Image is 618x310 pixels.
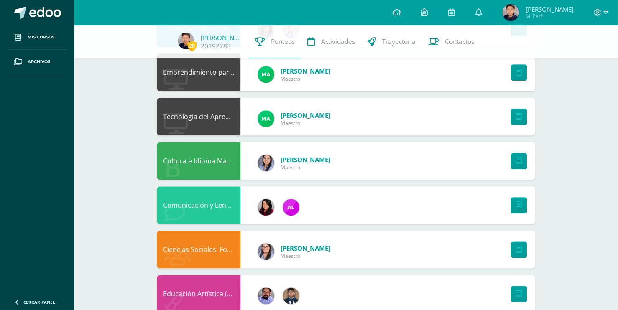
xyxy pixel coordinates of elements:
[258,66,274,83] img: 76a244d885c867e4cb840cf5c655c3b2.png
[281,67,330,75] span: [PERSON_NAME]
[201,33,243,42] a: [PERSON_NAME]
[157,98,240,135] div: Tecnología del Aprendizaje y la Comunicación
[7,50,67,74] a: Archivos
[157,53,240,91] div: Emprendimiento para la Productividad y Robótica
[157,186,240,224] div: Comunicación y Lenguaje, Idioma Extranjero Inglés
[281,119,330,127] span: Maestro
[7,25,67,50] a: Mis cursos
[283,287,299,304] img: 1395cc2228810b8e70f48ddc66b3ae79.png
[525,13,573,20] span: Mi Perfil
[178,33,194,49] img: b38a2dacc41a98050ee46c3b940d57ac.png
[525,5,573,13] span: [PERSON_NAME]
[258,199,274,216] img: 374004a528457e5f7e22f410c4f3e63e.png
[283,199,299,216] img: 775a36a8e1830c9c46756a1d4adc11d7.png
[502,4,519,21] img: b38a2dacc41a98050ee46c3b940d57ac.png
[258,155,274,171] img: cd351d3d8a4001e278b4be47b7b4112c.png
[281,244,330,252] span: [PERSON_NAME]
[281,252,330,259] span: Maestro
[422,25,480,58] a: Contactos
[258,243,274,260] img: 17db063816693a26b2c8d26fdd0faec0.png
[281,164,330,171] span: Maestro
[281,75,330,82] span: Maestro
[28,34,54,41] span: Mis cursos
[157,231,240,268] div: Ciencias Sociales, Formación Ciudadana e Interculturalidad
[382,37,416,46] span: Trayectoria
[28,58,50,65] span: Archivos
[445,37,474,46] span: Contactos
[361,25,422,58] a: Trayectoria
[201,42,231,51] a: 20192283
[281,111,330,119] span: [PERSON_NAME]
[281,155,330,164] span: [PERSON_NAME]
[23,299,55,305] span: Cerrar panel
[301,25,361,58] a: Actividades
[258,110,274,127] img: 76a244d885c867e4cb840cf5c655c3b2.png
[187,41,197,51] span: 20
[271,37,295,46] span: Punteos
[249,25,301,58] a: Punteos
[157,142,240,180] div: Cultura e Idioma Maya, Garífuna o Xinca
[321,37,355,46] span: Actividades
[258,287,274,304] img: fe2f5d220dae08f5bb59c8e1ae6aeac3.png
